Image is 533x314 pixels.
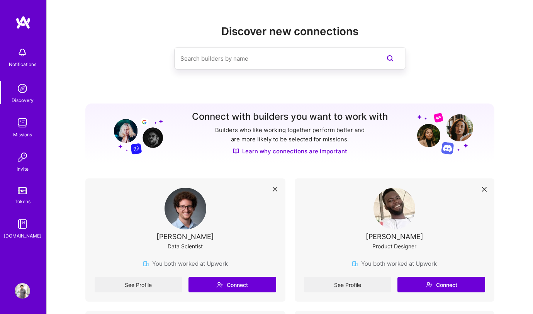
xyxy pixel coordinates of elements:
i: icon Close [273,187,277,192]
div: [PERSON_NAME] [156,233,214,241]
img: User Avatar [15,283,30,299]
i: icon Close [482,187,487,192]
img: Discover [233,148,239,154]
a: See Profile [304,277,392,292]
a: Learn why connections are important [233,147,347,155]
input: Search builders by name [180,49,369,68]
div: Invite [17,165,29,173]
img: company icon [352,261,358,267]
img: bell [15,45,30,60]
div: Tokens [15,197,31,205]
button: Connect [397,277,485,292]
img: Grow your network [107,112,163,154]
div: [PERSON_NAME] [366,233,423,241]
i: icon SearchPurple [385,54,395,63]
i: icon Connect [426,281,433,288]
img: discovery [15,81,30,96]
div: You both worked at Upwork [143,260,228,268]
img: User Avatar [165,188,206,229]
div: You both worked at Upwork [352,260,437,268]
h2: Discover new connections [85,25,494,38]
div: [DOMAIN_NAME] [4,232,41,240]
button: Connect [188,277,276,292]
a: See Profile [95,277,182,292]
div: Notifications [9,60,36,68]
img: company icon [143,261,149,267]
div: Discovery [12,96,34,104]
img: teamwork [15,115,30,131]
img: tokens [18,187,27,194]
div: Product Designer [372,242,416,250]
img: guide book [15,216,30,232]
p: Builders who like working together perform better and are more likely to be selected for missions. [214,126,366,144]
div: Missions [13,131,32,139]
h3: Connect with builders you want to work with [192,111,388,122]
img: User Avatar [373,188,415,229]
i: icon Connect [216,281,223,288]
div: Data Scientist [168,242,203,250]
a: User Avatar [13,283,32,299]
img: Grow your network [417,112,473,154]
img: logo [15,15,31,29]
img: Invite [15,149,30,165]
